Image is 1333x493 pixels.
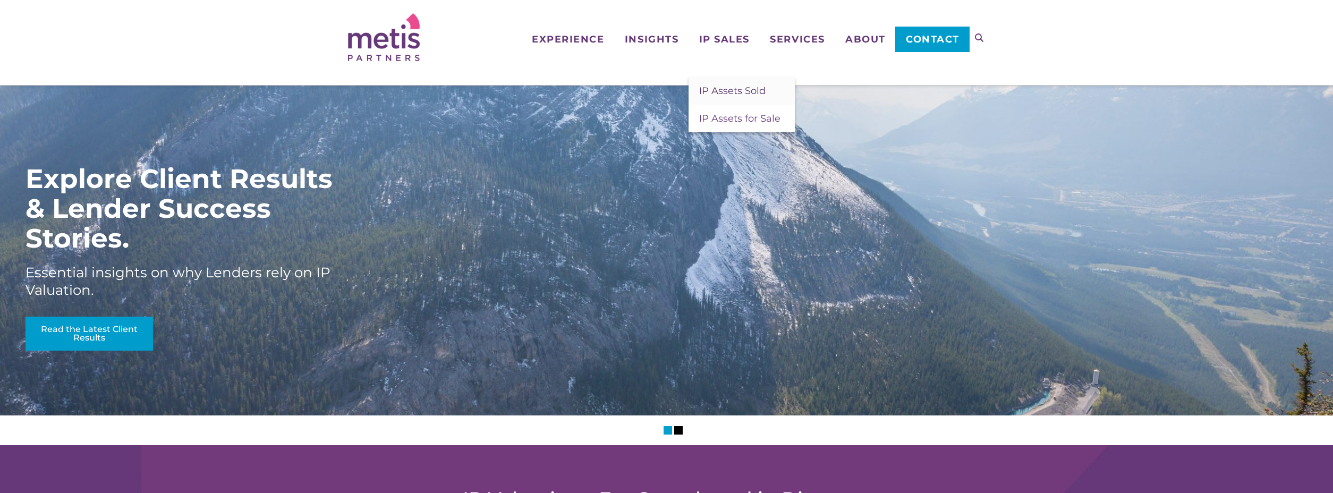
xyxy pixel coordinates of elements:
[26,317,153,351] a: Read the Latest Client Results
[699,113,780,124] span: IP Assets for Sale
[689,77,795,105] a: IP Assets Sold
[689,105,795,132] a: IP Assets for Sale
[26,264,344,299] div: Essential insights on why Lenders rely on IP Valuation.
[674,426,683,435] li: Slider Page 2
[906,35,960,44] span: Contact
[348,13,420,61] img: Metis Partners
[664,426,672,435] li: Slider Page 1
[699,35,750,44] span: IP Sales
[845,35,886,44] span: About
[625,35,678,44] span: Insights
[26,164,344,253] div: Explore Client Results & Lender Success Stories.
[770,35,825,44] span: Services
[895,27,969,52] a: Contact
[699,85,766,97] span: IP Assets Sold
[532,35,604,44] span: Experience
